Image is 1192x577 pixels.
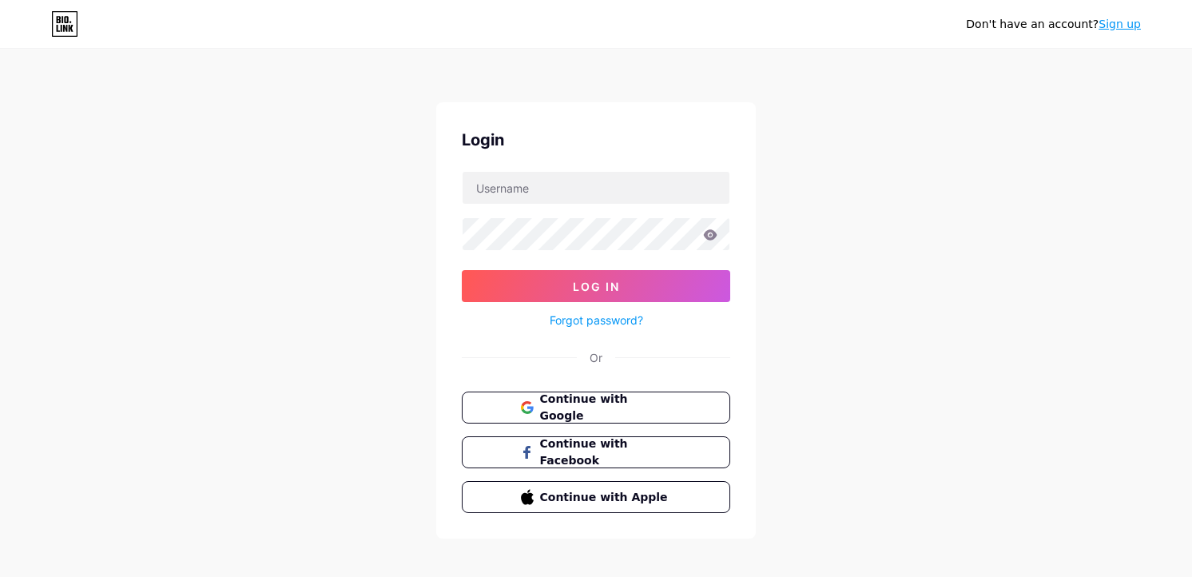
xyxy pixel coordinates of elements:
[462,128,730,152] div: Login
[462,481,730,513] button: Continue with Apple
[590,349,602,366] div: Or
[540,436,672,469] span: Continue with Facebook
[540,489,672,506] span: Continue with Apple
[573,280,620,293] span: Log In
[1099,18,1141,30] a: Sign up
[462,392,730,424] button: Continue with Google
[966,16,1141,33] div: Don't have an account?
[462,436,730,468] button: Continue with Facebook
[550,312,643,328] a: Forgot password?
[540,391,672,424] span: Continue with Google
[463,172,729,204] input: Username
[462,270,730,302] button: Log In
